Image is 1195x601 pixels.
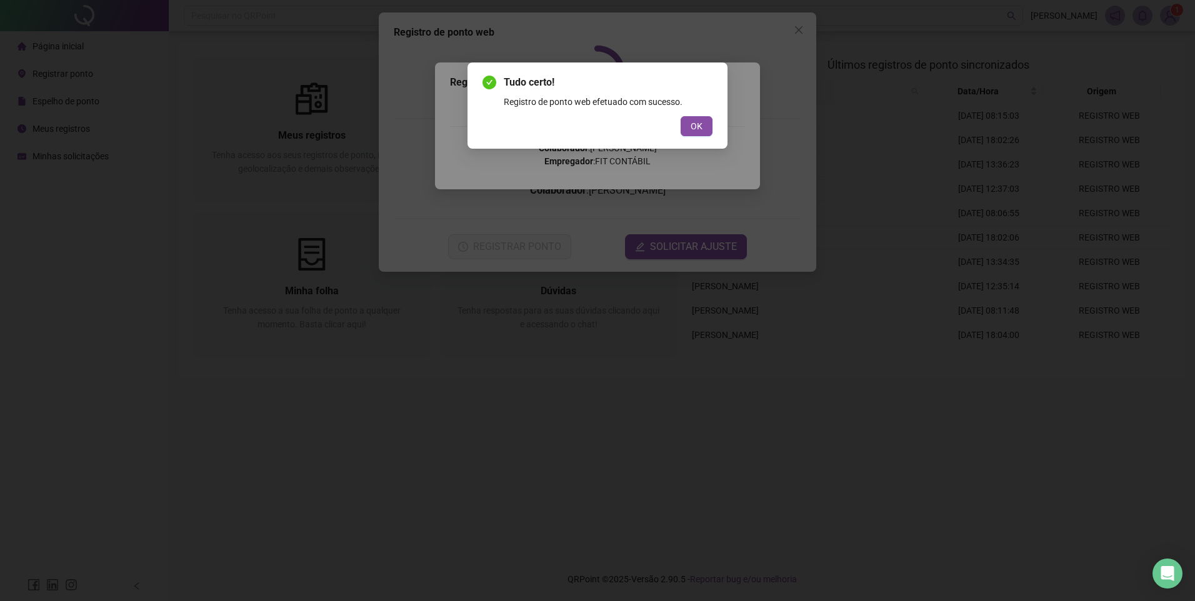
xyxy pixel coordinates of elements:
[482,76,496,89] span: check-circle
[681,116,712,136] button: OK
[1152,559,1182,589] div: Open Intercom Messenger
[691,119,702,133] span: OK
[504,95,712,109] div: Registro de ponto web efetuado com sucesso.
[504,75,712,90] span: Tudo certo!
